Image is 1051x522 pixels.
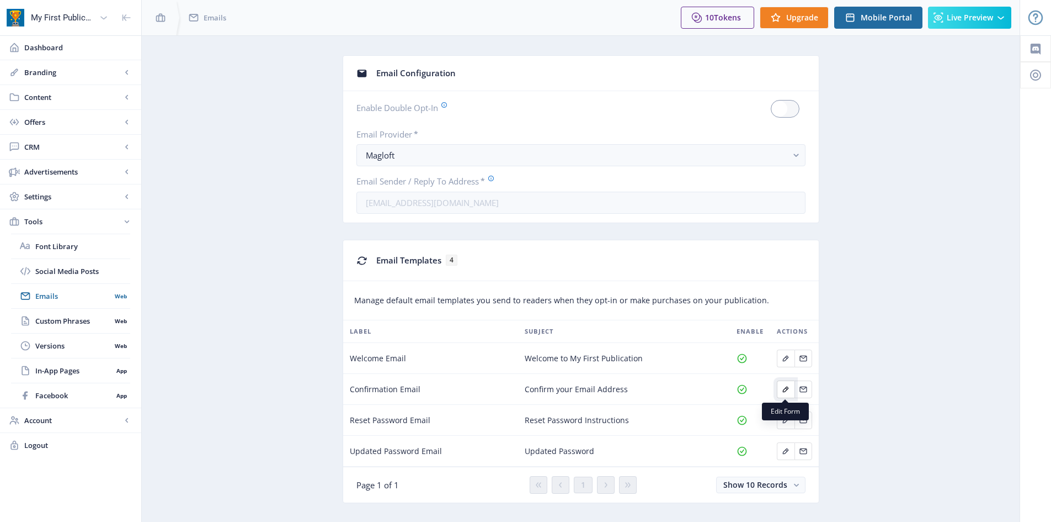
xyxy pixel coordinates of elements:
span: Actions [777,325,808,338]
div: Magloft [366,149,787,162]
a: Edit page [794,445,812,455]
span: Live Preview [947,13,993,22]
span: Social Media Posts [35,266,130,277]
span: Content [24,92,121,103]
img: app-icon.png [7,9,24,27]
a: FacebookApp [11,383,130,408]
span: Logout [24,440,132,451]
nb-badge: Web [111,340,130,351]
span: Advertisements [24,166,121,177]
span: Reset Password Instructions [525,414,629,427]
span: Updated Password Email [350,445,442,458]
a: Social Media Posts [11,259,130,283]
span: Confirmation Email [350,383,420,396]
span: Show 10 Records [723,479,787,490]
button: Upgrade [760,7,829,29]
span: Dashboard [24,42,132,53]
span: Tokens [714,12,741,23]
span: Welcome to My First Publication [525,352,643,365]
span: Email Templates [376,255,441,266]
div: My First Publication [31,6,95,30]
div: Manage default email templates you send to readers when they opt-in or make purchases on your pub... [354,295,808,306]
span: Settings [24,191,121,202]
button: Mobile Portal [834,7,922,29]
span: Subject [525,325,553,338]
span: Offers [24,117,121,128]
a: Edit page [794,414,812,424]
span: 4 [446,255,457,266]
app-collection-view: Email Templates [343,240,819,503]
span: In-App Pages [35,365,113,376]
span: Emails [204,12,226,23]
span: Welcome Email [350,352,406,365]
a: Edit page [794,383,812,393]
button: 1 [574,477,593,493]
span: Reset Password Email [350,414,430,427]
span: Mobile Portal [861,13,912,22]
nb-badge: Web [111,291,130,302]
nb-badge: App [113,390,130,401]
a: Edit page [777,352,794,362]
button: Show 10 Records [716,477,805,493]
span: Branding [24,67,121,78]
span: Upgrade [786,13,818,22]
span: Font Library [35,241,130,252]
button: Live Preview [928,7,1011,29]
a: Font Library [11,234,130,259]
span: Facebook [35,390,113,401]
a: Edit page [777,414,794,424]
span: Versions [35,340,111,351]
span: CRM [24,141,121,152]
nb-badge: App [113,365,130,376]
nb-badge: Web [111,315,130,326]
button: Magloft [356,144,805,166]
a: Edit page [777,383,794,393]
span: Edit Form [771,407,800,416]
a: Edit page [794,352,812,362]
span: Tools [24,216,121,227]
label: Email Provider [356,129,797,140]
span: Page 1 of 1 [356,479,399,491]
span: Account [24,415,121,426]
input: john.smith@myspace.com [356,192,805,214]
span: Confirm your Email Address [525,383,628,396]
span: Custom Phrases [35,315,111,326]
div: Email Configuration [376,65,805,82]
span: 1 [581,481,585,489]
label: Enable Double Opt-In [356,100,447,115]
span: Label [350,325,371,338]
a: In-App PagesApp [11,358,130,383]
a: VersionsWeb [11,334,130,358]
button: 10Tokens [681,7,754,29]
a: Custom PhrasesWeb [11,309,130,333]
span: Enable [737,325,764,338]
label: Email Sender / Reply To Address [356,175,797,187]
a: EmailsWeb [11,284,130,308]
span: Updated Password [525,445,594,458]
span: Emails [35,291,111,302]
a: Edit page [777,445,794,455]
